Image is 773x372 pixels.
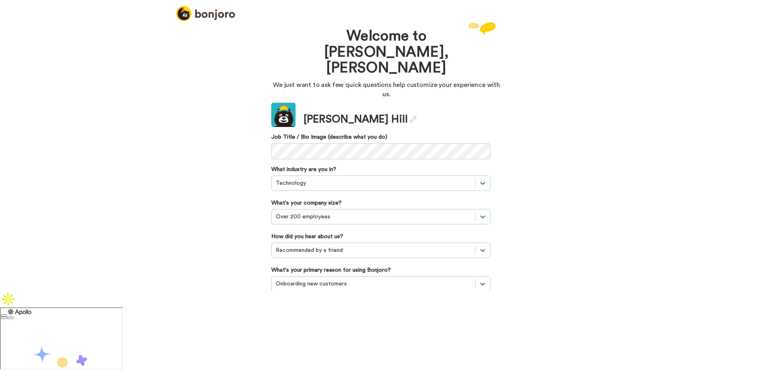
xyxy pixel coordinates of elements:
img: logo_full.png [176,6,235,21]
label: What industry are you in? [271,165,336,173]
label: How did you hear about us? [271,232,343,241]
label: Job Title / Bio Image (describe what you do) [271,133,490,141]
p: We just want to ask few quick questions help customize your experience with us. [271,80,502,99]
label: What's your company size? [271,199,342,207]
h1: Welcome to [PERSON_NAME], [PERSON_NAME] [296,28,477,76]
div: [PERSON_NAME] Hill [304,112,416,127]
label: What's your primary reason for using Bonjoro? [271,266,391,274]
img: reply.svg [468,22,496,35]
